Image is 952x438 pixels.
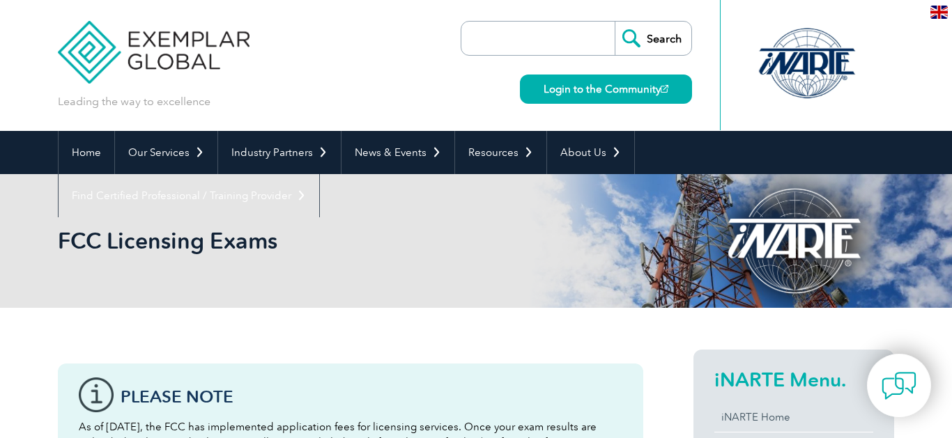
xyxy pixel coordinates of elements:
a: Home [59,131,114,174]
h2: iNARTE Menu. [714,368,873,391]
a: Resources [455,131,546,174]
img: contact-chat.png [882,368,916,403]
a: Login to the Community [520,75,692,104]
a: Our Services [115,131,217,174]
img: en [930,6,948,19]
input: Search [615,22,691,55]
h3: Please note [121,388,622,405]
a: iNARTE Home [714,402,873,432]
p: Leading the way to excellence [58,94,210,109]
img: open_square.png [661,85,668,93]
a: About Us [547,131,634,174]
a: News & Events [341,131,454,174]
h2: FCC Licensing Exams [58,230,643,252]
a: Industry Partners [218,131,341,174]
a: Find Certified Professional / Training Provider [59,174,319,217]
